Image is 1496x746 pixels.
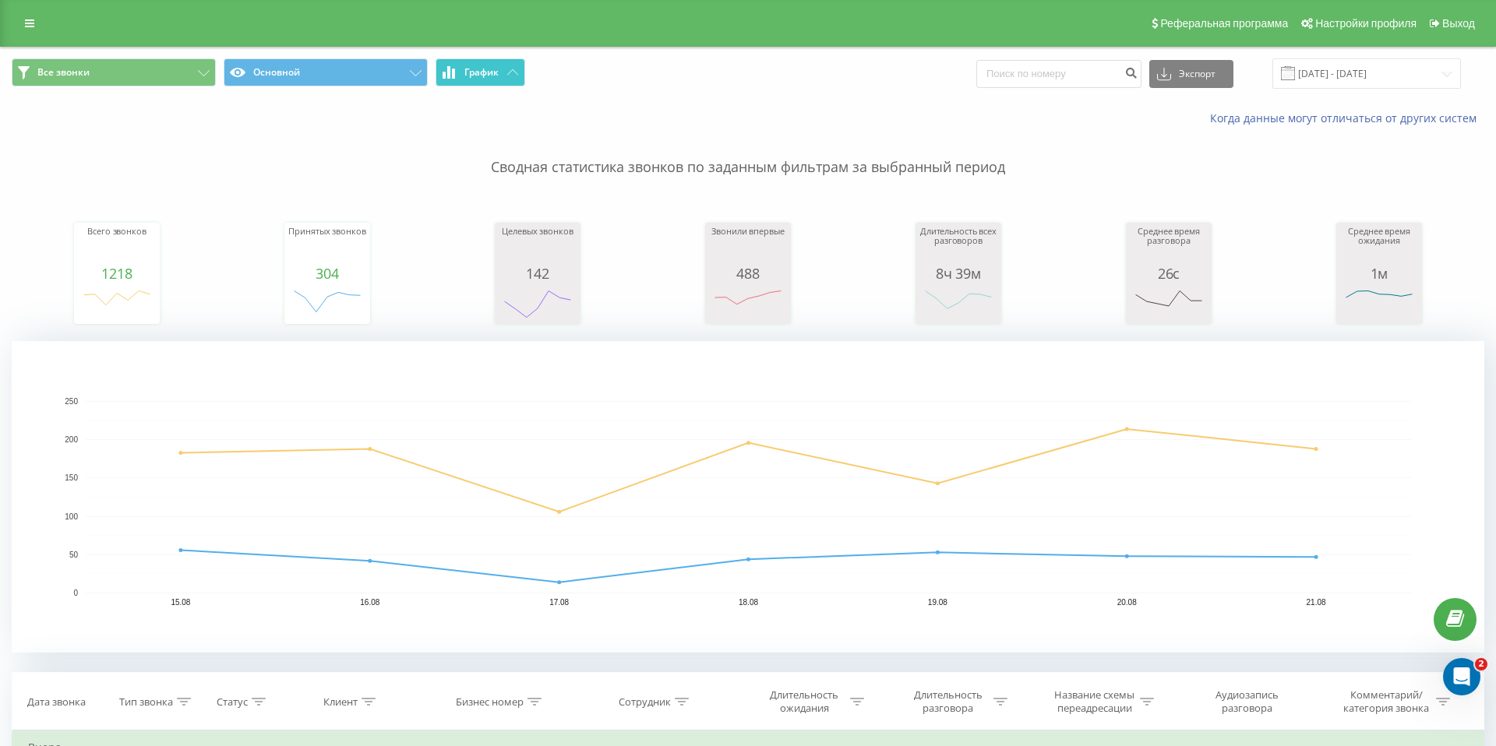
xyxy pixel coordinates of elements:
[288,227,366,266] div: Принятых звонков
[12,126,1484,178] p: Сводная статистика звонков по заданным фильтрам за выбранный период
[288,281,366,328] svg: A chart.
[65,435,78,444] text: 200
[739,598,758,607] text: 18.08
[1130,227,1208,266] div: Среднее время разговора
[456,695,524,709] div: Бизнес номер
[919,281,997,328] svg: A chart.
[323,695,358,709] div: Клиент
[65,512,78,521] text: 100
[499,227,577,266] div: Целевых звонков
[1341,688,1432,715] div: Комментарий/категория звонка
[78,266,156,281] div: 1218
[1443,658,1480,695] iframe: Intercom live chat
[1197,688,1298,715] div: Аудиозапись разговора
[288,266,366,281] div: 304
[171,598,190,607] text: 15.08
[37,66,90,79] span: Все звонки
[1210,111,1484,125] a: Когда данные могут отличаться от других систем
[976,60,1141,88] input: Поиск по номеру
[1340,266,1418,281] div: 1м
[549,598,569,607] text: 17.08
[119,695,173,709] div: Тип звонка
[1160,17,1288,30] span: Реферальная программа
[1340,281,1418,328] svg: A chart.
[919,266,997,281] div: 8ч 39м
[928,598,947,607] text: 19.08
[78,227,156,266] div: Всего звонков
[73,589,78,597] text: 0
[436,58,525,86] button: График
[1307,598,1326,607] text: 21.08
[12,58,216,86] button: Все звонки
[464,67,499,78] span: График
[12,341,1484,653] svg: A chart.
[919,227,997,266] div: Длительность всех разговоров
[709,281,787,328] svg: A chart.
[709,227,787,266] div: Звонили впервые
[360,598,379,607] text: 16.08
[27,695,86,709] div: Дата звонка
[217,695,248,709] div: Статус
[906,688,990,715] div: Длительность разговора
[65,474,78,483] text: 150
[1130,266,1208,281] div: 26с
[1149,60,1233,88] button: Экспорт
[1053,688,1136,715] div: Название схемы переадресации
[1130,281,1208,328] svg: A chart.
[1315,17,1417,30] span: Настройки профиля
[78,281,156,328] svg: A chart.
[1442,17,1475,30] span: Выход
[1117,598,1137,607] text: 20.08
[763,688,846,715] div: Длительность ожидания
[1475,658,1487,670] span: 2
[709,266,787,281] div: 488
[1340,227,1418,266] div: Среднее время ожидания
[499,266,577,281] div: 142
[65,397,78,406] text: 250
[224,58,428,86] button: Основной
[619,695,671,709] div: Сотрудник
[69,551,79,559] text: 50
[499,281,577,328] svg: A chart.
